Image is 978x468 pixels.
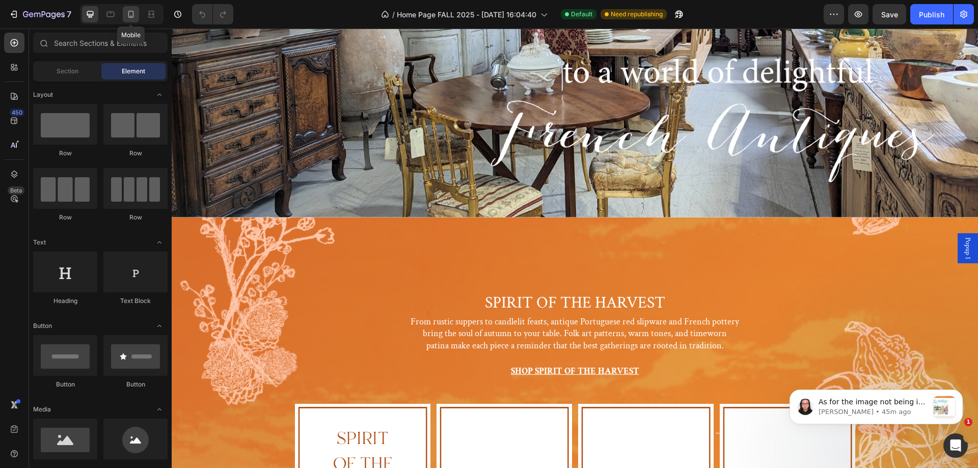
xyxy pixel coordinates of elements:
[33,90,53,99] span: Layout
[397,9,536,20] span: Home Page FALL 2025 - [DATE] 16:04:40
[151,234,168,251] span: Toggle open
[33,380,97,389] div: Button
[151,401,168,418] span: Toggle open
[33,405,51,414] span: Media
[873,4,906,24] button: Save
[44,38,154,47] p: Message from Nathan, sent 45m ago
[44,29,153,168] span: As for the image not being in full width on the live page: It seems that this might be due to cod...
[103,149,168,158] div: Row
[964,418,972,426] span: 1
[98,286,709,324] h2: From rustic suppers to candlelit feasts, antique Portuguese red slipware and French pottery bring...
[611,10,663,19] span: Need republishing
[774,369,978,441] iframe: Intercom notifications message
[122,67,145,76] span: Element
[4,4,76,24] button: 7
[103,380,168,389] div: Button
[151,87,168,103] span: Toggle open
[33,213,97,222] div: Row
[392,9,395,20] span: /
[192,4,233,24] div: Undo/Redo
[8,186,24,195] div: Beta
[313,264,494,285] span: SPIRIT OF THE HARVEST
[33,296,97,306] div: Heading
[33,321,52,331] span: Button
[919,9,944,20] div: Publish
[791,209,801,231] span: Popup 1
[151,318,168,334] span: Toggle open
[103,296,168,306] div: Text Block
[881,10,898,19] span: Save
[172,29,978,468] iframe: Design area
[33,33,168,53] input: Search Sections & Elements
[103,213,168,222] div: Row
[571,10,592,19] span: Default
[33,149,97,158] div: Row
[910,4,953,24] button: Publish
[33,238,46,247] span: Text
[339,337,468,348] a: SHOP SPIRIT OF THE HARVEST
[67,8,71,20] p: 7
[57,67,78,76] span: Section
[943,433,968,458] iframe: Intercom live chat
[10,108,24,117] div: 450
